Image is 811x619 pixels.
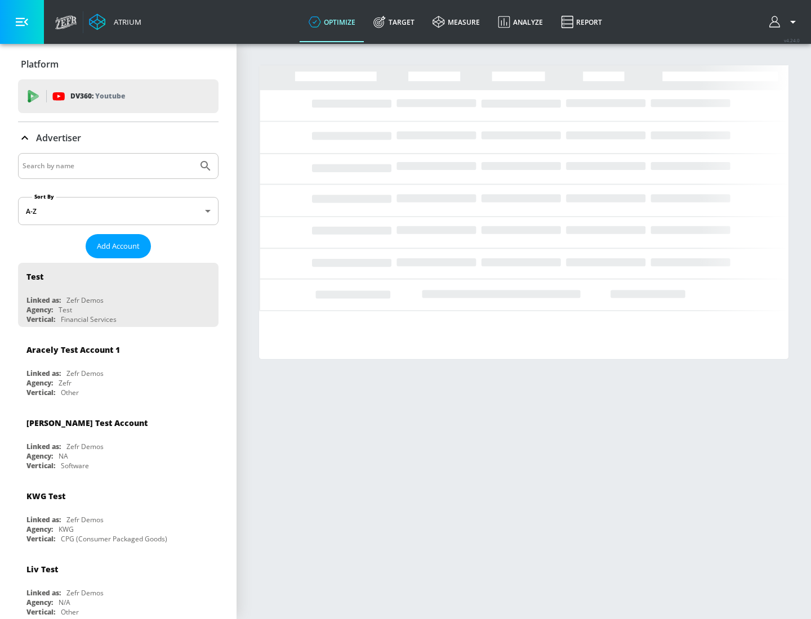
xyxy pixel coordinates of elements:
[66,369,104,378] div: Zefr Demos
[26,564,58,575] div: Liv Test
[18,336,219,400] div: Aracely Test Account 1Linked as:Zefr DemosAgency:ZefrVertical:Other
[97,240,140,253] span: Add Account
[26,344,120,355] div: Aracely Test Account 1
[61,388,79,397] div: Other
[26,442,61,451] div: Linked as:
[59,451,68,461] div: NA
[59,378,72,388] div: Zefr
[61,534,167,544] div: CPG (Consumer Packaged Goods)
[26,369,61,378] div: Linked as:
[26,378,53,388] div: Agency:
[18,48,219,80] div: Platform
[18,409,219,473] div: [PERSON_NAME] Test AccountLinked as:Zefr DemosAgency:NAVertical:Software
[26,418,148,428] div: [PERSON_NAME] Test Account
[59,305,72,315] div: Test
[61,607,79,617] div: Other
[21,58,59,70] p: Platform
[26,315,55,324] div: Vertical:
[26,451,53,461] div: Agency:
[300,2,364,42] a: optimize
[424,2,489,42] a: measure
[59,524,74,534] div: KWG
[18,263,219,327] div: TestLinked as:Zefr DemosAgency:TestVertical:Financial Services
[26,491,65,501] div: KWG Test
[18,79,219,113] div: DV360: Youtube
[66,442,104,451] div: Zefr Demos
[26,295,61,305] div: Linked as:
[86,234,151,258] button: Add Account
[89,14,141,30] a: Atrium
[26,588,61,598] div: Linked as:
[26,388,55,397] div: Vertical:
[26,598,53,607] div: Agency:
[552,2,611,42] a: Report
[109,17,141,27] div: Atrium
[61,461,89,470] div: Software
[59,598,70,607] div: N/A
[32,193,56,200] label: Sort By
[61,315,117,324] div: Financial Services
[26,271,43,282] div: Test
[26,515,61,524] div: Linked as:
[36,132,81,144] p: Advertiser
[70,90,125,102] p: DV360:
[26,305,53,315] div: Agency:
[489,2,552,42] a: Analyze
[26,534,55,544] div: Vertical:
[23,159,193,173] input: Search by name
[364,2,424,42] a: Target
[18,122,219,154] div: Advertiser
[18,482,219,546] div: KWG TestLinked as:Zefr DemosAgency:KWGVertical:CPG (Consumer Packaged Goods)
[66,295,104,305] div: Zefr Demos
[784,37,800,43] span: v 4.24.0
[18,197,219,225] div: A-Z
[26,607,55,617] div: Vertical:
[95,90,125,102] p: Youtube
[66,515,104,524] div: Zefr Demos
[26,524,53,534] div: Agency:
[66,588,104,598] div: Zefr Demos
[26,461,55,470] div: Vertical:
